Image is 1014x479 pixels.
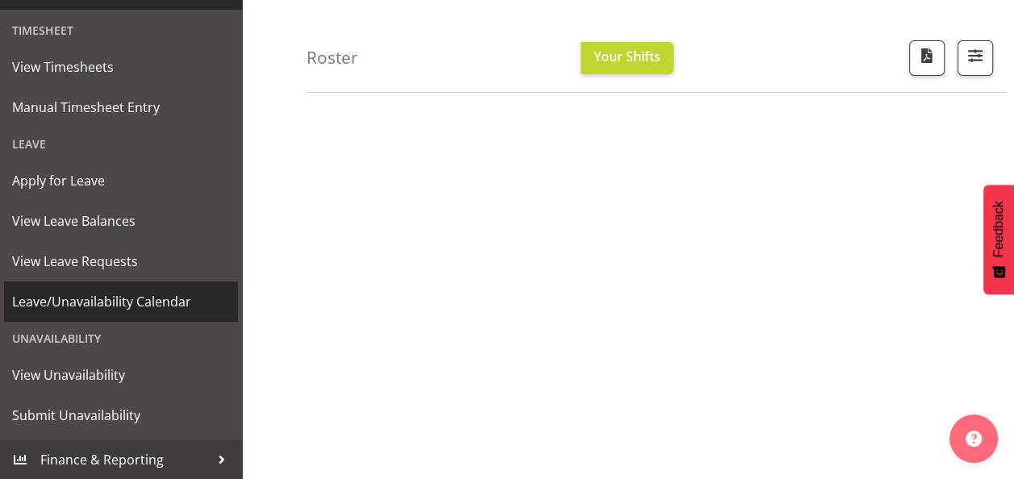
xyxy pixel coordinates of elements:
[4,201,238,241] a: View Leave Balances
[12,55,230,79] span: View Timesheets
[581,42,674,74] button: Your Shifts
[4,160,238,201] a: Apply for Leave
[966,431,982,447] img: help-xxl-2.png
[958,40,993,76] button: Filter Shifts
[4,14,238,47] div: Timesheet
[40,448,210,472] span: Finance & Reporting
[4,281,238,322] a: Leave/Unavailability Calendar
[12,95,230,119] span: Manual Timesheet Entry
[4,47,238,87] a: View Timesheets
[909,40,945,76] button: Download a PDF of the roster according to the set date range.
[4,322,238,355] div: Unavailability
[983,185,1014,294] button: Feedback - Show survey
[307,48,358,67] h4: Roster
[12,249,230,273] span: View Leave Requests
[12,169,230,193] span: Apply for Leave
[991,201,1006,257] span: Feedback
[594,48,661,65] span: Your Shifts
[12,363,230,387] span: View Unavailability
[12,289,230,314] span: Leave/Unavailability Calendar
[12,209,230,233] span: View Leave Balances
[12,403,230,427] span: Submit Unavailability
[4,87,238,127] a: Manual Timesheet Entry
[4,241,238,281] a: View Leave Requests
[4,127,238,160] div: Leave
[4,355,238,395] a: View Unavailability
[4,395,238,435] a: Submit Unavailability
